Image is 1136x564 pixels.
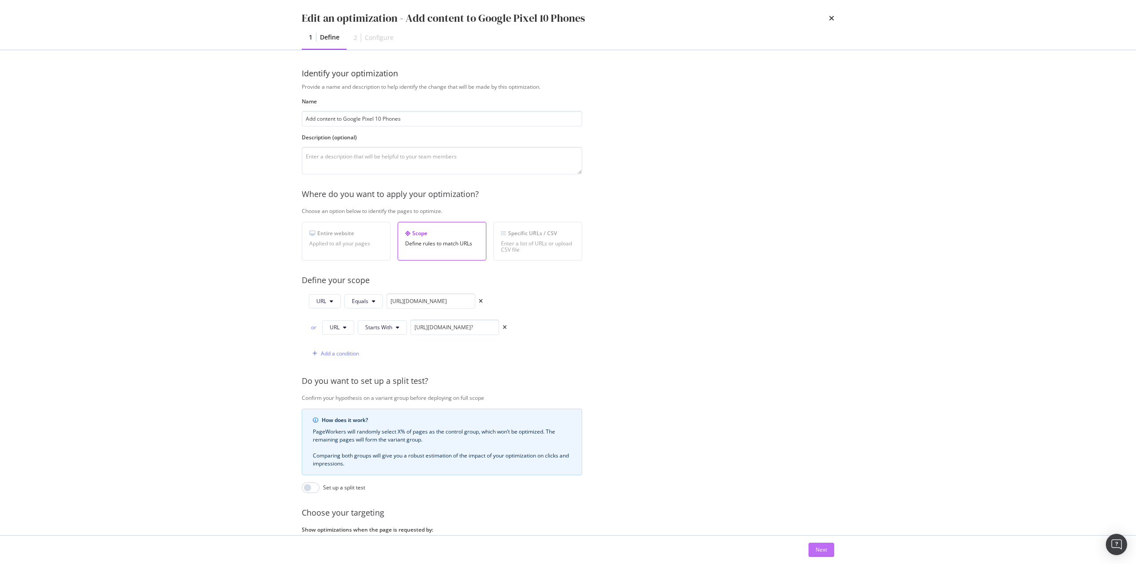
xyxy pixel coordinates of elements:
[321,350,359,357] div: Add a condition
[302,207,878,215] div: Choose an option below to identify the pages to optimize.
[302,189,878,200] div: Where do you want to apply your optimization?
[316,297,326,305] span: URL
[323,484,365,491] div: Set up a split test
[501,241,575,253] div: Enter a list of URLs or upload CSV file
[302,394,878,402] div: Confirm your hypothesis on a variant group before deploying on full scope
[302,375,878,387] div: Do you want to set up a split test?
[829,11,834,26] div: times
[309,323,319,331] div: or
[501,229,575,237] div: Specific URLs / CSV
[309,294,341,308] button: URL
[302,111,582,126] input: Enter an optimization name to easily find it back
[309,229,383,237] div: Entire website
[302,507,878,519] div: Choose your targeting
[322,320,354,335] button: URL
[320,33,339,42] div: Define
[302,98,582,105] label: Name
[809,543,834,557] button: Next
[302,11,585,26] div: Edit an optimization - Add content to Google Pixel 10 Phones
[352,297,368,305] span: Equals
[405,241,479,247] div: Define rules to match URLs
[330,323,339,331] span: URL
[309,33,312,42] div: 1
[405,229,479,237] div: Scope
[302,409,582,475] div: info banner
[322,416,571,424] div: How does it work?
[302,526,582,533] label: Show optimizations when the page is requested by:
[302,134,582,141] label: Description (optional)
[354,33,357,42] div: 2
[309,347,359,361] button: Add a condition
[302,68,834,79] div: Identify your optimization
[365,323,392,331] span: Starts With
[503,325,507,330] div: times
[302,275,878,286] div: Define your scope
[358,320,407,335] button: Starts With
[309,241,383,247] div: Applied to all your pages
[816,546,827,553] div: Next
[365,33,394,42] div: Configure
[1106,534,1127,555] div: Open Intercom Messenger
[479,299,483,304] div: times
[344,294,383,308] button: Equals
[302,83,878,91] div: Provide a name and description to help identify the change that will be made by this optimization.
[313,428,571,468] div: PageWorkers will randomly select X% of pages as the control group, which won’t be optimized. The ...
